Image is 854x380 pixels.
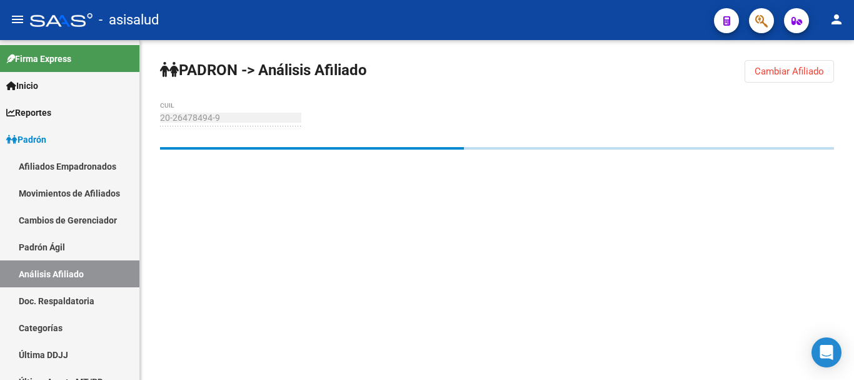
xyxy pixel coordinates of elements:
span: Padrón [6,133,46,146]
span: Cambiar Afiliado [755,66,824,77]
span: - asisalud [99,6,159,34]
span: Inicio [6,79,38,93]
mat-icon: menu [10,12,25,27]
span: Firma Express [6,52,71,66]
span: Reportes [6,106,51,120]
strong: PADRON -> Análisis Afiliado [160,61,367,79]
button: Cambiar Afiliado [745,60,834,83]
mat-icon: person [829,12,844,27]
div: Open Intercom Messenger [811,337,841,367]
